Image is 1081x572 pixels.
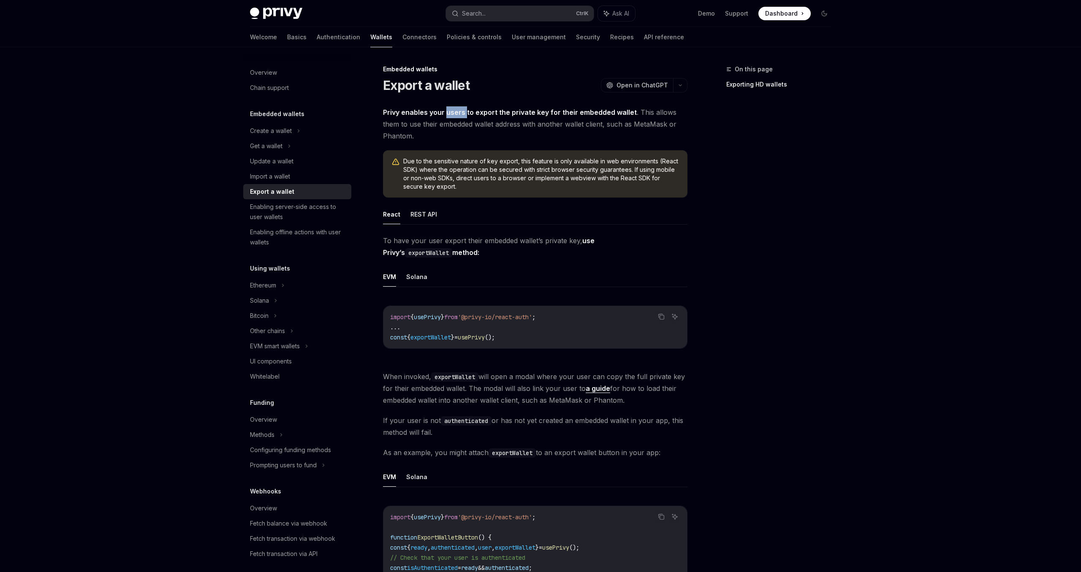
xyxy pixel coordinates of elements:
[492,544,495,551] span: ,
[383,235,687,258] span: To have your user export their embedded wallet’s private key,
[462,8,486,19] div: Search...
[250,398,274,408] h5: Funding
[390,323,400,331] span: ...
[250,311,269,321] div: Bitcoin
[250,356,292,366] div: UI components
[735,64,773,74] span: On this page
[250,8,302,19] img: dark logo
[250,503,277,513] div: Overview
[250,295,269,306] div: Solana
[725,9,748,18] a: Support
[406,467,427,487] button: Solana
[669,511,680,522] button: Ask AI
[405,248,452,258] code: exportWallet
[485,564,529,572] span: authenticated
[250,187,294,197] div: Export a wallet
[427,544,431,551] span: ,
[612,9,629,18] span: Ask AI
[390,554,525,561] span: // Check that your user is authenticated
[243,225,351,250] a: Enabling offline actions with user wallets
[512,27,566,47] a: User management
[250,445,331,455] div: Configuring funding methods
[542,544,569,551] span: usePrivy
[535,544,539,551] span: }
[250,171,290,182] div: Import a wallet
[390,544,407,551] span: const
[410,513,414,521] span: {
[656,311,667,322] button: Copy the contents from the code block
[446,6,594,21] button: Search...CtrlK
[383,204,400,224] button: React
[644,27,684,47] a: API reference
[726,78,838,91] a: Exporting HD wallets
[391,158,400,166] svg: Warning
[495,544,535,551] span: exportWallet
[383,371,687,406] span: When invoked, will open a modal where your user can copy the full private key for their embedded ...
[447,27,502,47] a: Policies & controls
[383,106,687,142] span: . This allows them to use their embedded wallet address with another wallet client, such as MetaM...
[317,27,360,47] a: Authentication
[601,78,673,92] button: Open in ChatGPT
[250,415,277,425] div: Overview
[586,384,610,393] a: a guide
[383,108,637,117] strong: Privy enables your users to export the private key for their embedded wallet
[250,68,277,78] div: Overview
[410,333,451,341] span: exportWallet
[431,544,475,551] span: authenticated
[243,412,351,427] a: Overview
[250,126,292,136] div: Create a wallet
[383,65,687,73] div: Embedded wallets
[441,313,444,321] span: }
[475,544,478,551] span: ,
[250,83,289,93] div: Chain support
[250,202,346,222] div: Enabling server-side access to user wallets
[485,333,495,341] span: ();
[390,513,410,521] span: import
[410,313,414,321] span: {
[765,9,798,18] span: Dashboard
[287,27,307,47] a: Basics
[478,534,492,541] span: () {
[243,546,351,561] a: Fetch transaction via API
[454,333,458,341] span: =
[243,184,351,199] a: Export a wallet
[243,501,351,516] a: Overview
[383,267,396,287] button: EVM
[250,280,276,290] div: Ethereum
[243,516,351,531] a: Fetch balance via webhook
[444,513,458,521] span: from
[656,511,667,522] button: Copy the contents from the code block
[403,157,679,191] span: Due to the sensitive nature of key export, this feature is only available in web environments (Re...
[478,564,485,572] span: &&
[383,447,687,458] span: As an example, you might attach to an export wallet button in your app:
[407,544,410,551] span: {
[414,313,441,321] span: usePrivy
[402,27,437,47] a: Connectors
[390,333,407,341] span: const
[598,6,635,21] button: Ask AI
[539,544,542,551] span: =
[569,544,579,551] span: ();
[250,263,290,274] h5: Using wallets
[406,267,427,287] button: Solana
[576,10,589,17] span: Ctrl K
[243,154,351,169] a: Update a wallet
[390,313,410,321] span: import
[383,78,470,93] h1: Export a wallet
[250,486,281,496] h5: Webhooks
[250,326,285,336] div: Other chains
[410,204,437,224] button: REST API
[370,27,392,47] a: Wallets
[818,7,831,20] button: Toggle dark mode
[250,141,282,151] div: Get a wallet
[390,534,417,541] span: function
[250,341,300,351] div: EVM smart wallets
[243,442,351,458] a: Configuring funding methods
[576,27,600,47] a: Security
[669,311,680,322] button: Ask AI
[410,544,427,551] span: ready
[444,313,458,321] span: from
[458,564,461,572] span: =
[250,518,327,529] div: Fetch balance via webhook
[250,549,318,559] div: Fetch transaction via API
